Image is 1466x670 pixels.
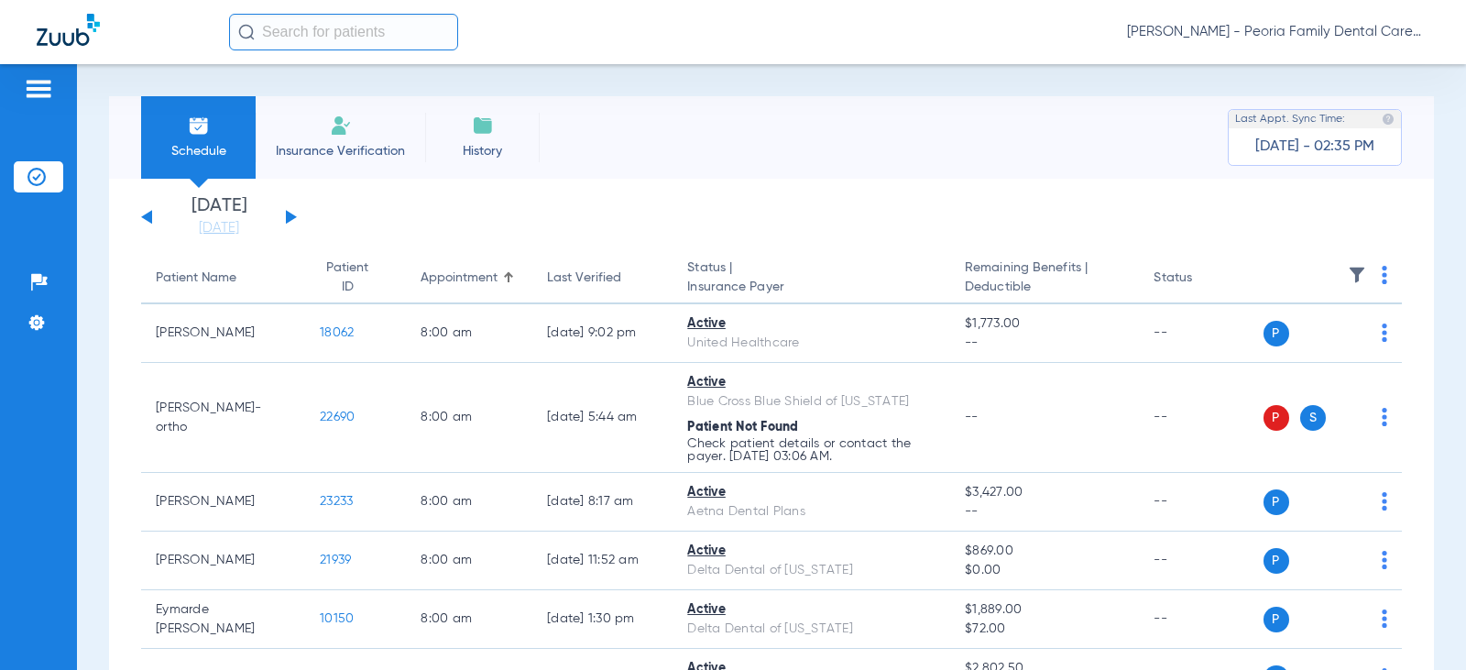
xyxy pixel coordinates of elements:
[1382,113,1395,126] img: last sync help info
[532,473,673,532] td: [DATE] 8:17 AM
[1382,266,1387,284] img: group-dot-blue.svg
[406,532,532,590] td: 8:00 AM
[532,532,673,590] td: [DATE] 11:52 AM
[320,411,355,423] span: 22690
[965,278,1124,297] span: Deductible
[141,363,305,473] td: [PERSON_NAME]-ortho
[269,142,411,160] span: Insurance Verification
[1264,489,1289,515] span: P
[547,269,658,288] div: Last Verified
[421,269,518,288] div: Appointment
[965,620,1124,639] span: $72.00
[421,269,498,288] div: Appointment
[1139,304,1263,363] td: --
[687,392,935,412] div: Blue Cross Blue Shield of [US_STATE]
[687,437,935,463] p: Check patient details or contact the payer. [DATE] 03:06 AM.
[687,314,935,334] div: Active
[1139,363,1263,473] td: --
[1348,266,1366,284] img: filter.svg
[687,600,935,620] div: Active
[965,502,1124,522] span: --
[687,373,935,392] div: Active
[320,258,375,297] div: Patient ID
[141,590,305,649] td: Eymarde [PERSON_NAME]
[141,532,305,590] td: [PERSON_NAME]
[24,78,53,100] img: hamburger-icon
[1264,548,1289,574] span: P
[1127,23,1429,41] span: [PERSON_NAME] - Peoria Family Dental Care
[965,561,1124,580] span: $0.00
[406,363,532,473] td: 8:00 AM
[37,14,100,46] img: Zuub Logo
[950,253,1139,304] th: Remaining Benefits |
[687,483,935,502] div: Active
[320,326,354,339] span: 18062
[1139,532,1263,590] td: --
[1235,110,1345,128] span: Last Appt. Sync Time:
[965,542,1124,561] span: $869.00
[687,620,935,639] div: Delta Dental of [US_STATE]
[687,278,935,297] span: Insurance Payer
[156,269,236,288] div: Patient Name
[155,142,242,160] span: Schedule
[320,554,351,566] span: 21939
[547,269,621,288] div: Last Verified
[406,590,532,649] td: 8:00 AM
[164,197,274,237] li: [DATE]
[1382,408,1387,426] img: group-dot-blue.svg
[687,542,935,561] div: Active
[156,269,290,288] div: Patient Name
[188,115,210,137] img: Schedule
[238,24,255,40] img: Search Icon
[141,304,305,363] td: [PERSON_NAME]
[1264,405,1289,431] span: P
[687,561,935,580] div: Delta Dental of [US_STATE]
[965,334,1124,353] span: --
[472,115,494,137] img: History
[532,590,673,649] td: [DATE] 1:30 PM
[439,142,526,160] span: History
[1264,321,1289,346] span: P
[1382,610,1387,628] img: group-dot-blue.svg
[320,495,353,508] span: 23233
[229,14,458,50] input: Search for patients
[687,421,798,434] span: Patient Not Found
[1382,551,1387,569] img: group-dot-blue.svg
[1382,324,1387,342] img: group-dot-blue.svg
[1139,473,1263,532] td: --
[965,483,1124,502] span: $3,427.00
[1139,590,1263,649] td: --
[1300,405,1326,431] span: S
[1139,253,1263,304] th: Status
[965,314,1124,334] span: $1,773.00
[406,473,532,532] td: 8:00 AM
[532,363,673,473] td: [DATE] 5:44 AM
[1255,137,1374,156] span: [DATE] - 02:35 PM
[532,304,673,363] td: [DATE] 9:02 PM
[1382,492,1387,511] img: group-dot-blue.svg
[965,600,1124,620] span: $1,889.00
[687,502,935,522] div: Aetna Dental Plans
[164,219,274,237] a: [DATE]
[965,411,979,423] span: --
[141,473,305,532] td: [PERSON_NAME]
[320,612,354,625] span: 10150
[406,304,532,363] td: 8:00 AM
[330,115,352,137] img: Manual Insurance Verification
[687,334,935,353] div: United Healthcare
[673,253,950,304] th: Status |
[1264,607,1289,632] span: P
[320,258,391,297] div: Patient ID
